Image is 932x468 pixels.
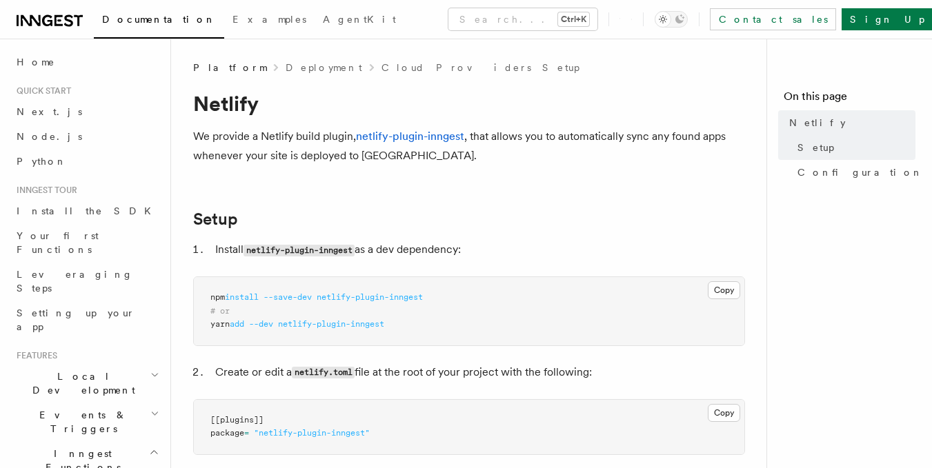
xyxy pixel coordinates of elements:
a: Node.js [11,124,162,149]
span: Home [17,55,55,69]
p: We provide a Netlify build plugin, , that allows you to automatically sync any found apps wheneve... [193,127,745,165]
span: = [244,428,249,438]
span: Leveraging Steps [17,269,133,294]
span: npm [210,292,225,302]
span: Netlify [789,116,846,130]
span: Platform [193,61,266,74]
a: Setup [792,135,915,160]
span: # or [210,306,230,316]
span: install [225,292,259,302]
kbd: Ctrl+K [558,12,589,26]
span: AgentKit [323,14,396,25]
a: Leveraging Steps [11,262,162,301]
a: Setup [193,210,238,229]
button: Toggle dark mode [655,11,688,28]
a: Next.js [11,99,162,124]
button: Copy [708,404,740,422]
a: Netlify [784,110,915,135]
a: Setting up your app [11,301,162,339]
button: Search...Ctrl+K [448,8,597,30]
a: Python [11,149,162,174]
a: Home [11,50,162,74]
span: Documentation [102,14,216,25]
a: Your first Functions [11,223,162,262]
a: Examples [224,4,315,37]
span: Inngest tour [11,185,77,196]
span: Local Development [11,369,150,397]
span: [[plugins]] [210,415,264,425]
span: Setup [797,141,834,154]
span: Node.js [17,131,82,142]
span: netlify-plugin-inngest [278,319,384,329]
button: Local Development [11,364,162,403]
code: netlify.toml [292,367,355,378]
li: Create or edit a file at the root of your project with the following: [211,363,745,383]
button: Events & Triggers [11,403,162,441]
span: "netlify-plugin-inngest" [254,428,370,438]
span: Quick start [11,85,71,96]
li: Install as a dev dependency: [211,240,745,260]
a: Configuration [792,160,915,185]
a: Deployment [286,61,362,74]
span: Features [11,350,57,361]
span: Events & Triggers [11,408,150,436]
span: Your first Functions [17,230,99,255]
a: AgentKit [315,4,404,37]
button: Copy [708,281,740,299]
a: Cloud Providers Setup [381,61,579,74]
a: Documentation [94,4,224,39]
span: Examples [232,14,306,25]
span: add [230,319,244,329]
span: --save-dev [264,292,312,302]
span: yarn [210,319,230,329]
span: Setting up your app [17,307,135,332]
h4: On this page [784,88,915,110]
span: Next.js [17,106,82,117]
a: Install the SDK [11,199,162,223]
a: Contact sales [710,8,836,30]
span: netlify-plugin-inngest [317,292,423,302]
span: --dev [249,319,273,329]
span: package [210,428,244,438]
span: Python [17,156,67,167]
span: Configuration [797,165,923,179]
code: netlify-plugin-inngest [244,245,355,256]
a: netlify-plugin-inngest [356,130,464,143]
h1: Netlify [193,91,745,116]
span: Install the SDK [17,205,159,216]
